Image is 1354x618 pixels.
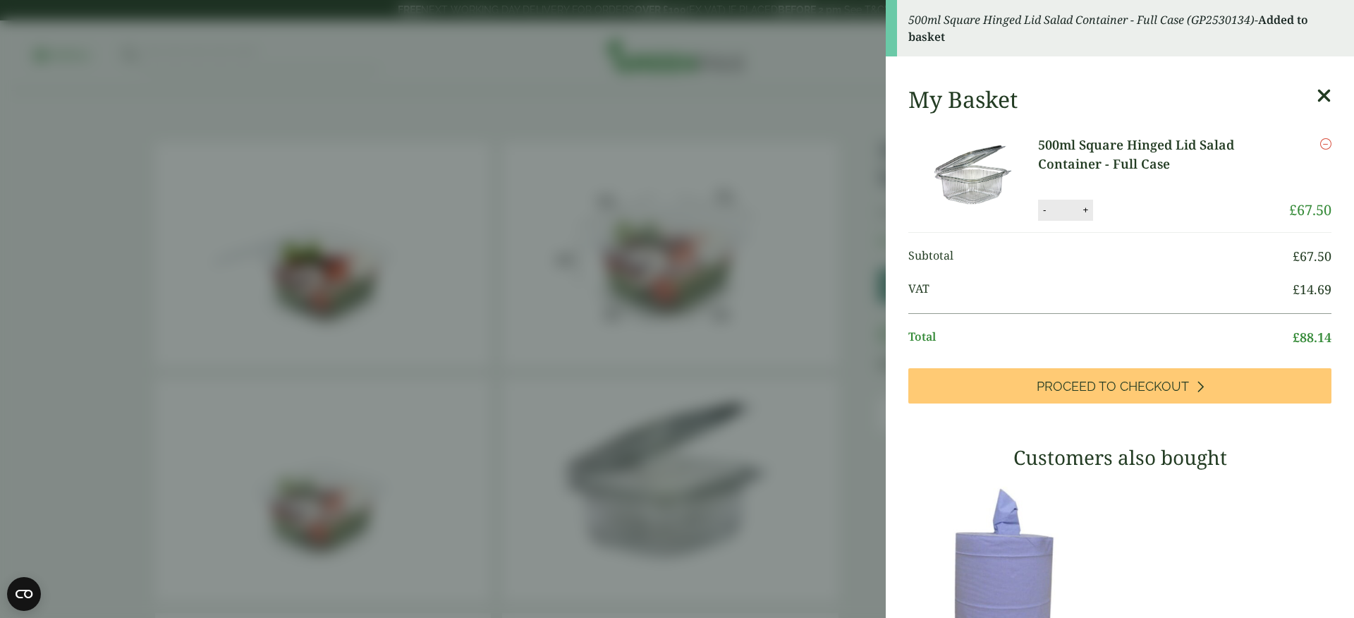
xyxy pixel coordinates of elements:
[1038,135,1289,174] a: 500ml Square Hinged Lid Salad Container - Full Case
[1320,135,1331,152] a: Remove this item
[1289,200,1331,219] bdi: 67.50
[1293,248,1331,265] bdi: 67.50
[1293,329,1300,346] span: £
[1293,281,1331,298] bdi: 14.69
[908,247,1293,266] span: Subtotal
[1289,200,1297,219] span: £
[1039,204,1050,216] button: -
[908,280,1293,299] span: VAT
[911,135,1038,220] img: 500ml Square Hinged Lid Salad Container-Full Case of-0
[1078,204,1092,216] button: +
[1037,379,1189,394] span: Proceed to Checkout
[7,577,41,611] button: Open CMP widget
[908,368,1331,404] a: Proceed to Checkout
[908,12,1255,28] em: 500ml Square Hinged Lid Salad Container - Full Case (GP2530134)
[1293,329,1331,346] bdi: 88.14
[908,446,1331,470] h3: Customers also bought
[908,328,1293,347] span: Total
[1293,248,1300,265] span: £
[1293,281,1300,298] span: £
[908,86,1018,113] h2: My Basket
